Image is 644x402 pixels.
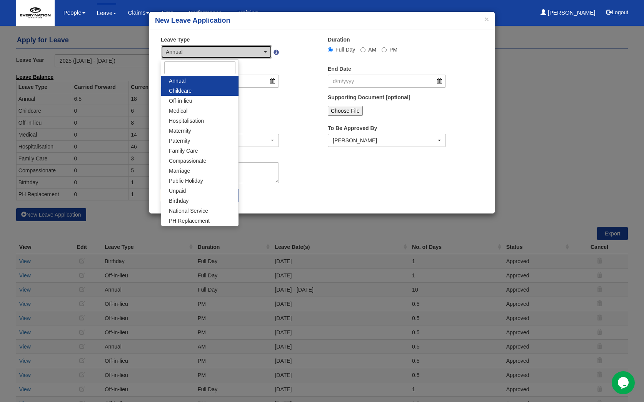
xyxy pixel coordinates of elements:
iframe: chat widget [612,371,636,394]
input: Search [164,61,235,74]
span: PH Replacement [169,217,210,225]
label: Leave Type [161,36,190,43]
span: Childcare [169,87,192,95]
label: Duration [328,36,350,43]
span: Public Holiday [169,177,203,185]
span: Birthday [169,197,189,205]
label: End Date [328,65,351,73]
input: d/m/yyyy [328,75,446,88]
label: To Be Approved By [328,124,377,132]
span: AM [368,47,376,53]
label: Supporting Document [optional] [328,93,410,101]
span: Paternity [169,137,190,145]
span: Annual [169,77,186,85]
button: Annual [161,45,272,58]
span: Compassionate [169,157,206,165]
span: Unpaid [169,187,186,195]
span: Family Care [169,147,198,155]
div: [PERSON_NAME] [333,137,436,144]
span: Full Day [335,47,355,53]
input: Choose File [328,106,363,116]
div: Annual [166,48,262,56]
span: Maternity [169,127,191,135]
span: National Service [169,207,208,215]
b: New Leave Application [155,17,230,24]
span: Hospitalisation [169,117,204,125]
span: Medical [169,107,187,115]
span: Off-in-lieu [169,97,192,105]
span: PM [389,47,397,53]
button: Joshua Harris [328,134,446,147]
button: × [484,15,489,23]
span: Marriage [169,167,190,175]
